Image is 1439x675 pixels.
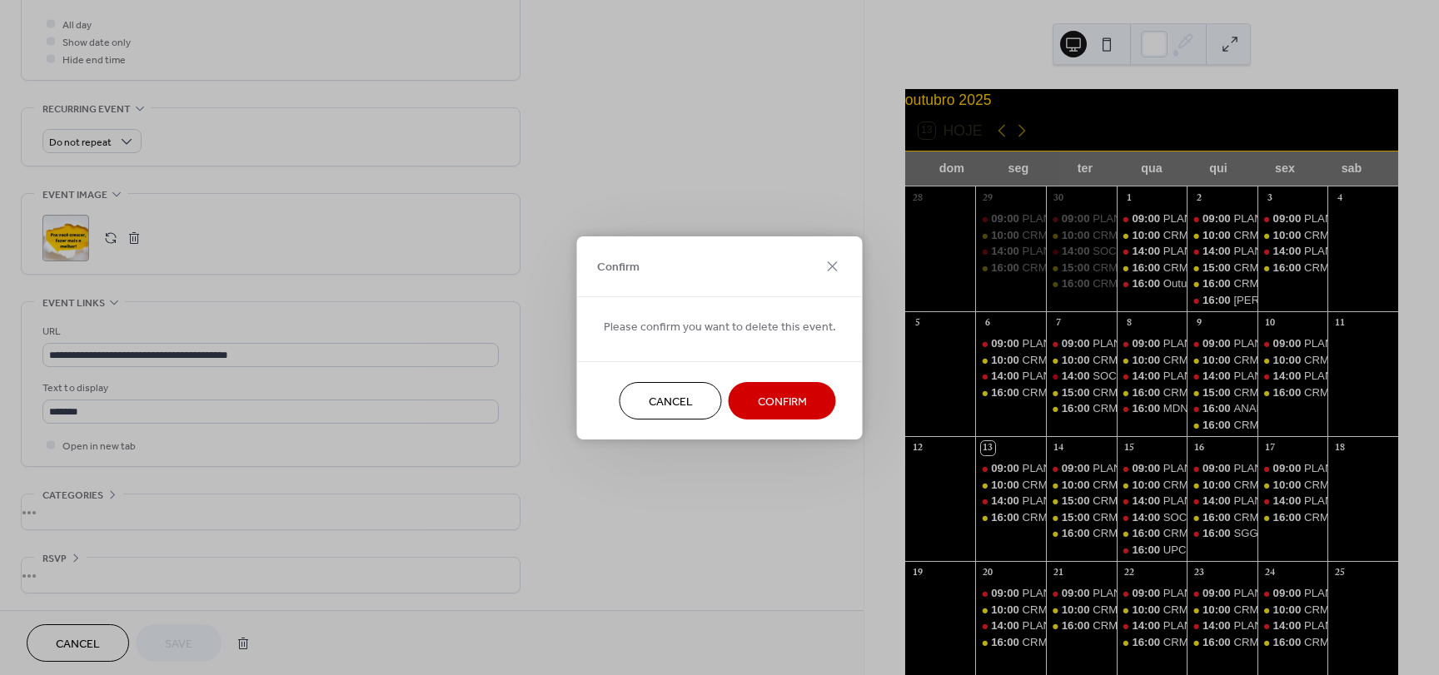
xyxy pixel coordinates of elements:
[604,318,836,335] span: Please confirm you want to delete this event.
[758,393,807,410] span: Confirm
[597,259,640,276] span: Confirm
[729,382,836,419] button: Confirm
[649,393,693,410] span: Cancel
[620,382,722,419] button: Cancel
